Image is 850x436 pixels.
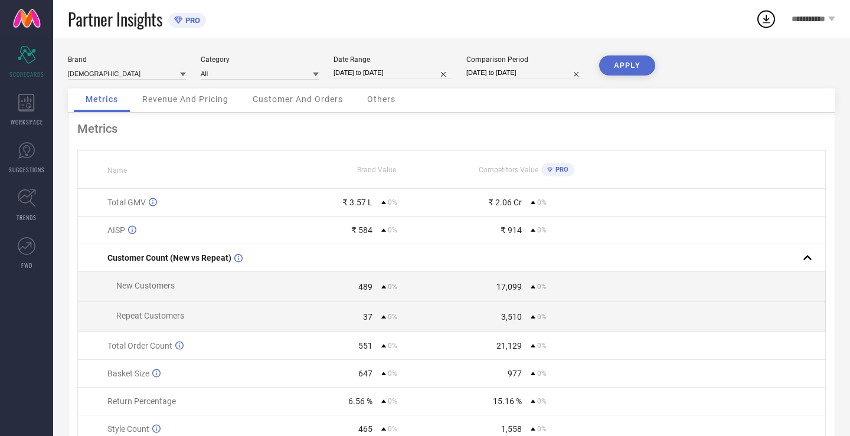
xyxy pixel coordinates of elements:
span: Revenue And Pricing [142,94,228,104]
div: Comparison Period [466,55,584,64]
div: ₹ 584 [351,225,372,235]
span: SUGGESTIONS [9,165,45,174]
div: ₹ 2.06 Cr [488,198,522,207]
div: 37 [363,312,372,322]
div: 551 [358,341,372,350]
span: 0% [388,397,397,405]
span: Repeat Customers [116,311,184,320]
span: 0% [388,313,397,321]
input: Select date range [334,67,452,79]
span: SCORECARDS [9,70,44,78]
div: Category [201,55,319,64]
span: Basket Size [107,369,149,378]
span: 0% [388,198,397,206]
div: Brand [68,55,186,64]
span: 0% [537,397,547,405]
span: Customer And Orders [253,94,343,104]
div: Date Range [334,55,452,64]
div: 977 [508,369,522,378]
span: AISP [107,225,125,235]
span: Brand Value [357,166,396,174]
div: 6.56 % [348,396,372,406]
input: Select comparison period [466,67,584,79]
span: Total Order Count [107,341,172,350]
span: Total GMV [107,198,146,207]
span: 0% [388,425,397,433]
div: 465 [358,424,372,434]
span: PRO [182,16,200,25]
button: APPLY [599,55,655,76]
span: Name [107,166,127,175]
span: PRO [552,166,568,173]
span: 0% [537,342,547,350]
span: 0% [537,313,547,321]
div: Metrics [77,122,826,136]
span: WORKSPACE [11,117,43,126]
span: New Customers [116,281,175,290]
span: Customer Count (New vs Repeat) [107,253,231,263]
span: 0% [537,226,547,234]
div: ₹ 914 [501,225,522,235]
span: Partner Insights [68,7,162,31]
span: Return Percentage [107,396,176,406]
div: 1,558 [501,424,522,434]
span: Style Count [107,424,149,434]
span: FWD [21,261,32,270]
div: 15.16 % [493,396,522,406]
div: 21,129 [496,341,522,350]
div: ₹ 3.57 L [342,198,372,207]
span: Metrics [86,94,118,104]
div: Open download list [756,8,777,29]
span: 0% [388,342,397,350]
span: 0% [388,226,397,234]
span: Others [367,94,395,104]
div: 647 [358,369,372,378]
span: TRENDS [17,213,37,222]
div: 17,099 [496,282,522,291]
span: 0% [537,198,547,206]
div: 489 [358,282,372,291]
span: Competitors Value [479,166,538,174]
span: 0% [537,425,547,433]
span: 0% [537,369,547,378]
span: 0% [537,283,547,291]
span: 0% [388,283,397,291]
div: 3,510 [501,312,522,322]
span: 0% [388,369,397,378]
